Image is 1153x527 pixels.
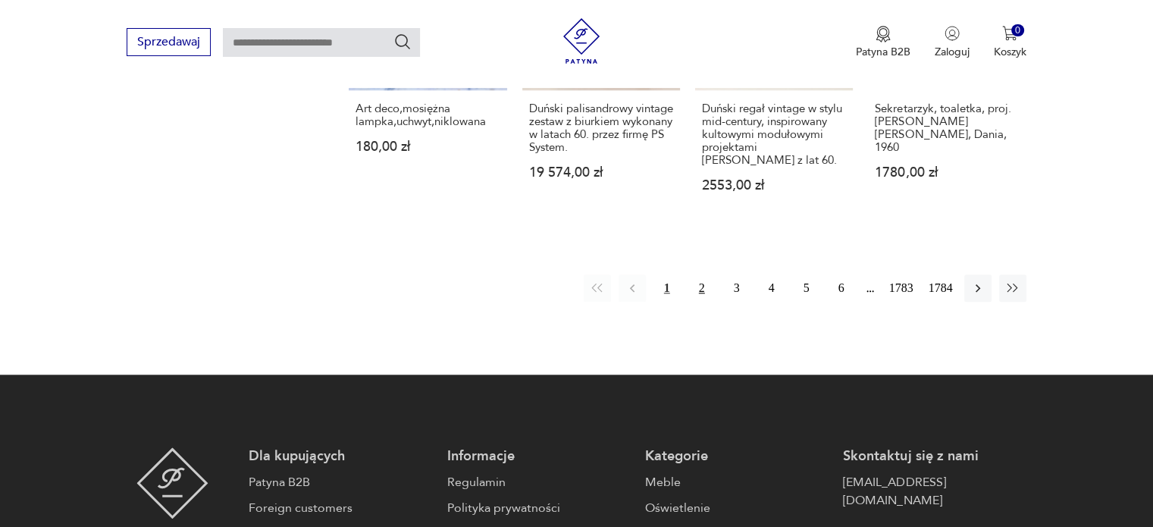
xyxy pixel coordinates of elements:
a: Patyna B2B [249,473,431,491]
img: Ikonka użytkownika [945,26,960,41]
h3: Sekretarzyk, toaletka, proj. [PERSON_NAME] [PERSON_NAME], Dania, 1960 [875,102,1019,154]
div: 0 [1011,24,1024,37]
button: 0Koszyk [994,26,1026,59]
img: Ikona medalu [876,26,891,42]
a: Sprzedawaj [127,38,211,49]
img: Patyna - sklep z meblami i dekoracjami vintage [136,447,208,519]
img: Patyna - sklep z meblami i dekoracjami vintage [559,18,604,64]
a: Polityka prywatności [447,499,630,517]
button: Patyna B2B [856,26,910,59]
button: 1784 [925,274,957,302]
button: 4 [758,274,785,302]
p: Patyna B2B [856,45,910,59]
a: Foreign customers [249,499,431,517]
a: Regulamin [447,473,630,491]
p: 2553,00 zł [702,179,846,192]
p: Kategorie [645,447,828,466]
button: 3 [723,274,750,302]
button: 5 [793,274,820,302]
p: Zaloguj [935,45,970,59]
button: 1783 [885,274,917,302]
button: 1 [653,274,681,302]
button: Zaloguj [935,26,970,59]
button: 2 [688,274,716,302]
h3: Duński regał vintage w stylu mid-century, inspirowany kultowymi modułowymi projektami [PERSON_NAM... [702,102,846,167]
a: [EMAIL_ADDRESS][DOMAIN_NAME] [843,473,1026,510]
a: Ikona medaluPatyna B2B [856,26,910,59]
p: Informacje [447,447,630,466]
a: Oświetlenie [645,499,828,517]
p: Dla kupujących [249,447,431,466]
img: Ikona koszyka [1002,26,1017,41]
button: Sprzedawaj [127,28,211,56]
p: Skontaktuj się z nami [843,447,1026,466]
p: 1780,00 zł [875,166,1019,179]
button: 6 [828,274,855,302]
p: Koszyk [994,45,1026,59]
a: Meble [645,473,828,491]
p: 180,00 zł [356,140,500,153]
h3: Duński palisandrowy vintage zestaw z biurkiem wykonany w latach 60. przez firmę PS System. [529,102,673,154]
button: Szukaj [393,33,412,51]
h3: Art deco,mosiężna lampka,uchwyt,niklowana [356,102,500,128]
p: 19 574,00 zł [529,166,673,179]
